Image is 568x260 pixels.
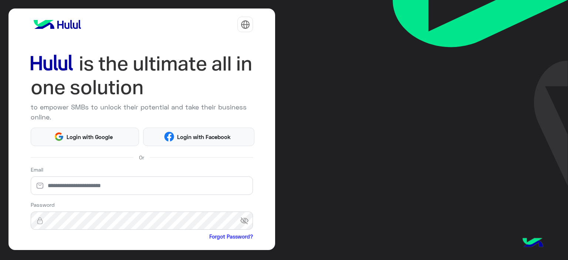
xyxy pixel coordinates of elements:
[54,132,64,142] img: Google
[241,20,250,29] img: tab
[240,214,253,227] span: visibility_off
[64,133,116,141] span: Login with Google
[143,128,254,146] button: Login with Facebook
[31,102,253,122] p: to empower SMBs to unlock their potential and take their business online.
[31,217,49,224] img: lock
[209,233,253,240] a: Forgot Password?
[174,133,233,141] span: Login with Facebook
[31,17,84,32] img: logo
[520,230,546,256] img: hulul-logo.png
[164,132,174,142] img: Facebook
[31,201,55,209] label: Password
[31,52,253,99] img: hululLoginTitle_EN.svg
[139,153,144,161] span: Or
[31,128,139,146] button: Login with Google
[31,182,49,189] img: email
[31,166,43,173] label: Email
